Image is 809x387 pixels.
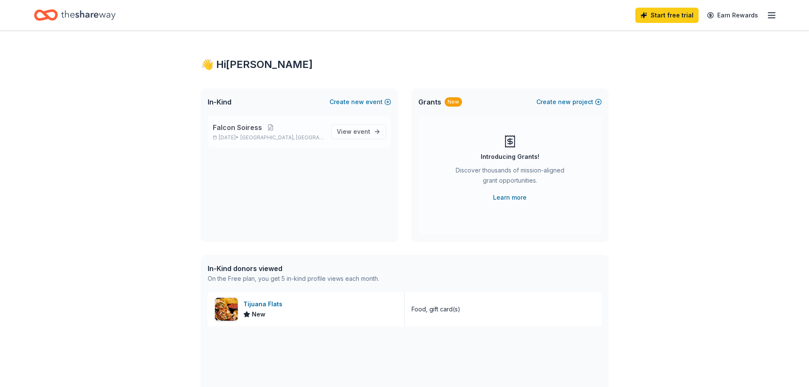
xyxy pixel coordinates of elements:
[213,122,262,133] span: Falcon Soiress
[452,165,568,189] div: Discover thousands of mission-aligned grant opportunities.
[240,134,324,141] span: [GEOGRAPHIC_DATA], [GEOGRAPHIC_DATA]
[702,8,763,23] a: Earn Rewards
[418,97,441,107] span: Grants
[208,274,379,284] div: On the Free plan, you get 5 in-kind profile views each month.
[558,97,571,107] span: new
[351,97,364,107] span: new
[536,97,602,107] button: Createnewproject
[353,128,370,135] span: event
[445,97,462,107] div: New
[493,192,527,203] a: Learn more
[412,304,460,314] div: Food, gift card(s)
[208,263,379,274] div: In-Kind donors viewed
[208,97,231,107] span: In-Kind
[243,299,286,309] div: Tijuana Flats
[481,152,539,162] div: Introducing Grants!
[215,298,238,321] img: Image for Tijuana Flats
[331,124,386,139] a: View event
[337,127,370,137] span: View
[635,8,699,23] a: Start free trial
[201,58,609,71] div: 👋 Hi [PERSON_NAME]
[34,5,116,25] a: Home
[252,309,265,319] span: New
[213,134,324,141] p: [DATE] •
[330,97,391,107] button: Createnewevent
